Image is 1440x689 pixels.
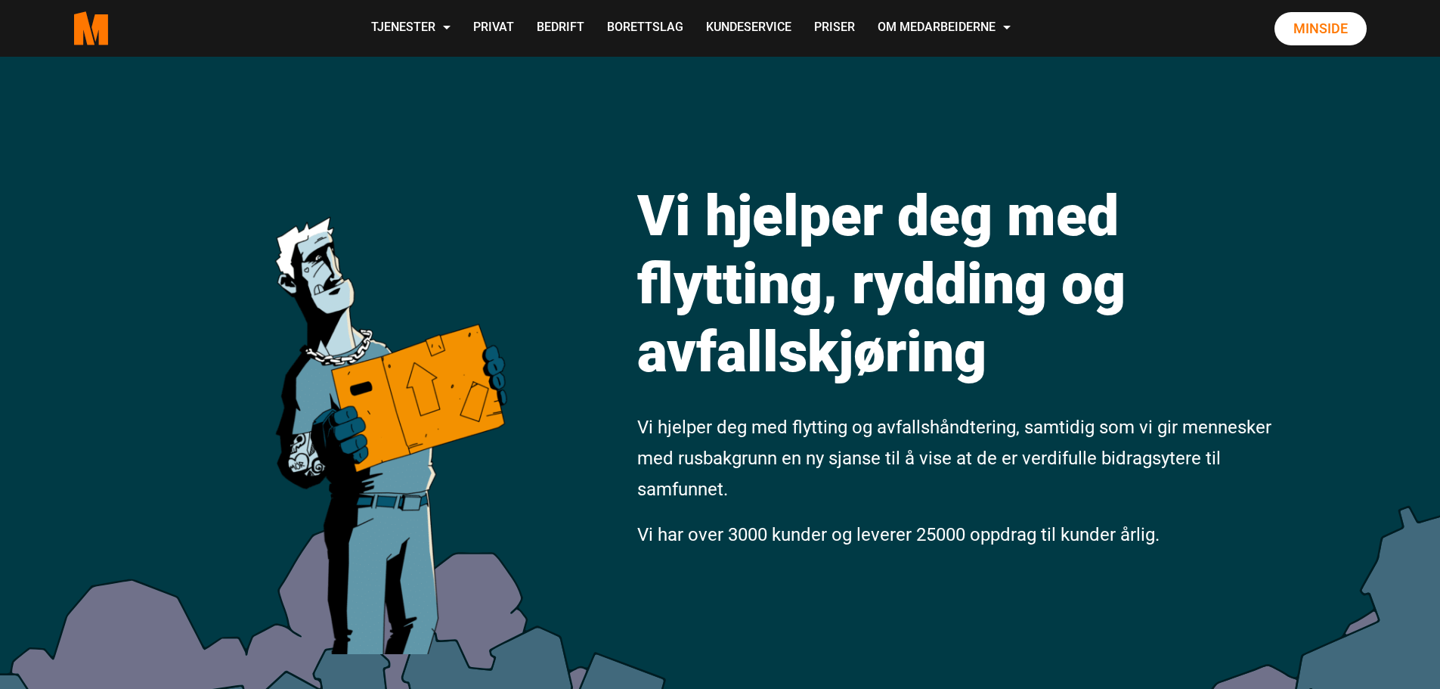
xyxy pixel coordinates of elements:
img: medarbeiderne man icon optimized [259,147,520,654]
span: Vi har over 3000 kunder og leverer 25000 oppdrag til kunder årlig. [637,524,1160,545]
a: Bedrift [525,2,596,55]
a: Minside [1274,12,1367,45]
a: Kundeservice [695,2,803,55]
a: Om Medarbeiderne [866,2,1022,55]
h1: Vi hjelper deg med flytting, rydding og avfallskjøring [637,182,1276,386]
a: Borettslag [596,2,695,55]
a: Tjenester [360,2,462,55]
a: Priser [803,2,866,55]
a: Privat [462,2,525,55]
span: Vi hjelper deg med flytting og avfallshåndtering, samtidig som vi gir mennesker med rusbakgrunn e... [637,417,1271,500]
